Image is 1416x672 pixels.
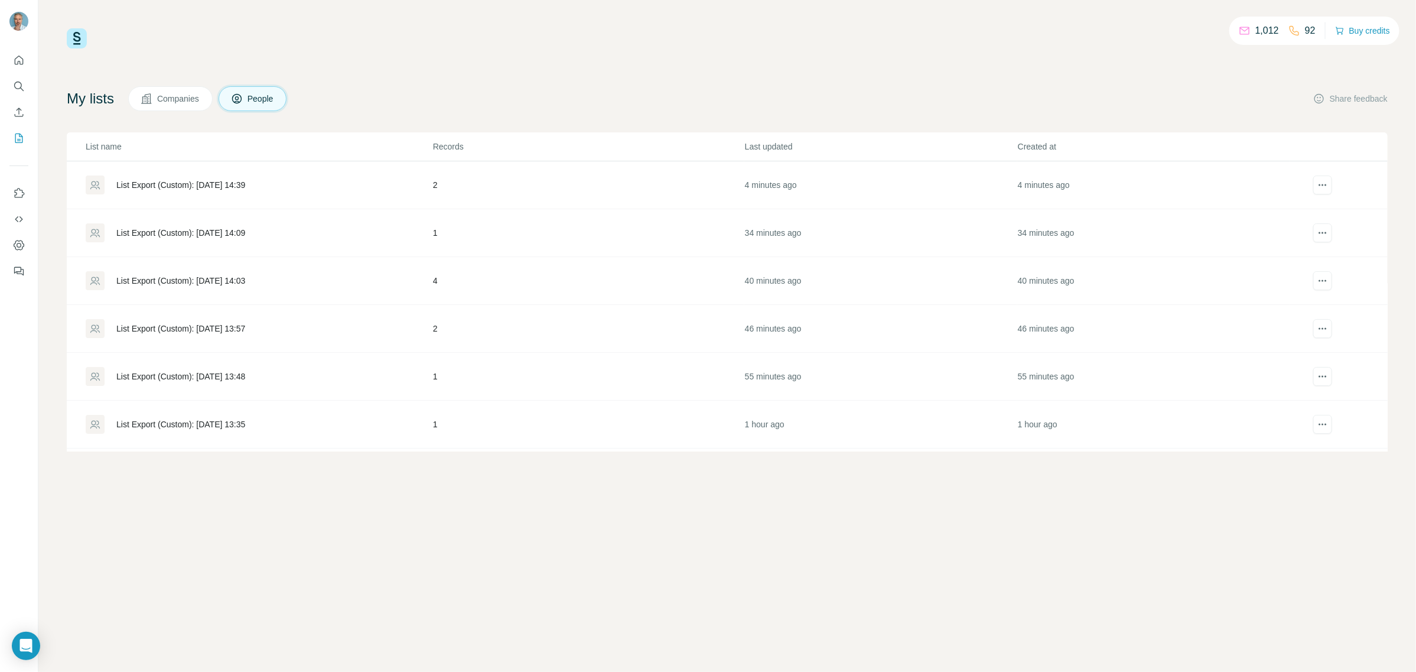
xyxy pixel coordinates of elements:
div: List Export (Custom): [DATE] 13:48 [116,371,245,382]
td: 55 minutes ago [744,353,1017,401]
td: 1 hour ago [744,401,1017,449]
button: actions [1313,367,1332,386]
p: List name [86,141,432,152]
button: Quick start [9,50,28,71]
div: List Export (Custom): [DATE] 14:09 [116,227,245,239]
p: Created at [1018,141,1290,152]
div: Open Intercom Messenger [12,632,40,660]
td: 4 minutes ago [1017,161,1290,209]
button: Share feedback [1313,93,1388,105]
button: actions [1313,415,1332,434]
td: 2 [432,161,744,209]
td: 34 minutes ago [1017,209,1290,257]
td: 40 minutes ago [744,257,1017,305]
td: 4 minutes ago [744,161,1017,209]
button: Use Surfe on LinkedIn [9,183,28,204]
button: actions [1313,176,1332,194]
p: Last updated [745,141,1017,152]
button: Buy credits [1335,22,1390,39]
button: Enrich CSV [9,102,28,123]
td: 34 minutes ago [744,209,1017,257]
td: 8 hours ago [1017,449,1290,496]
td: 46 minutes ago [1017,305,1290,353]
p: 1,012 [1255,24,1279,38]
p: Records [433,141,744,152]
h4: My lists [67,89,114,108]
td: 1 hour ago [1017,401,1290,449]
button: My lists [9,128,28,149]
div: List Export (Custom): [DATE] 14:03 [116,275,245,287]
button: actions [1313,319,1332,338]
button: Feedback [9,261,28,282]
button: Dashboard [9,235,28,256]
span: Companies [157,93,200,105]
img: Surfe Logo [67,28,87,48]
div: List Export (Custom): [DATE] 13:57 [116,323,245,335]
div: List Export (Custom): [DATE] 13:35 [116,418,245,430]
td: 4 [432,257,744,305]
span: People [248,93,275,105]
td: 1 [432,353,744,401]
div: List Export (Custom): [DATE] 14:39 [116,179,245,191]
td: 40 minutes ago [1017,257,1290,305]
td: 1 [432,449,744,496]
td: 1 [432,209,744,257]
p: 92 [1305,24,1316,38]
button: actions [1313,223,1332,242]
td: 2 [432,305,744,353]
td: 8 hours ago [744,449,1017,496]
button: actions [1313,271,1332,290]
img: Avatar [9,12,28,31]
td: 1 [432,401,744,449]
button: Search [9,76,28,97]
button: Use Surfe API [9,209,28,230]
td: 55 minutes ago [1017,353,1290,401]
td: 46 minutes ago [744,305,1017,353]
